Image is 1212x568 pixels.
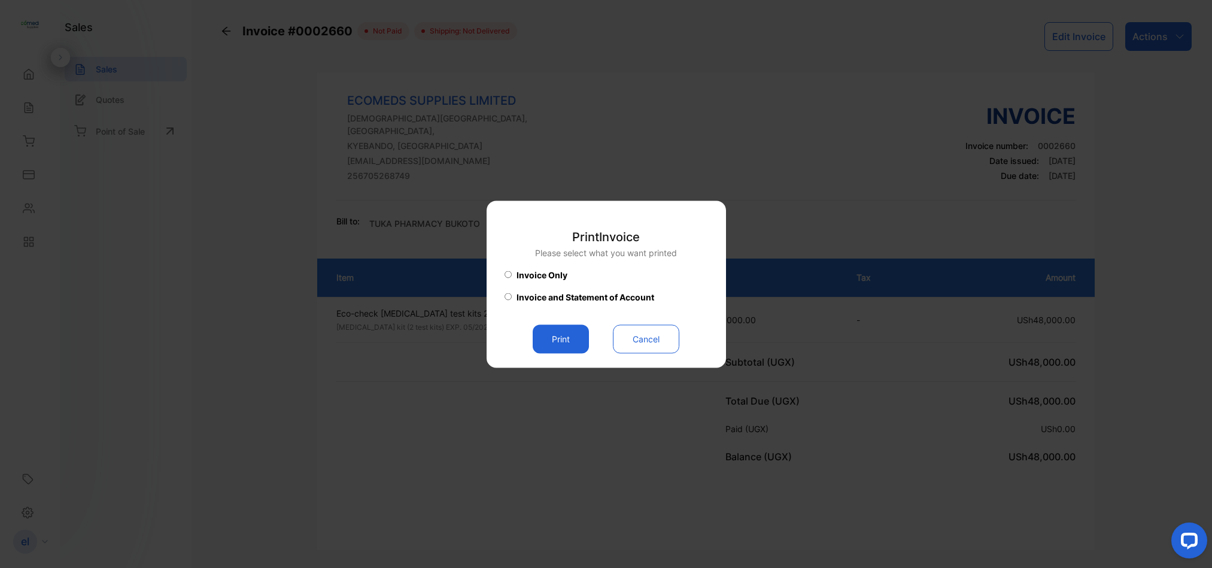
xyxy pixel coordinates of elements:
[535,227,677,245] p: Print Invoice
[517,290,654,303] span: Invoice and Statement of Account
[613,324,679,353] button: Cancel
[1162,518,1212,568] iframe: LiveChat chat widget
[533,324,589,353] button: Print
[517,268,567,281] span: Invoice Only
[535,246,677,259] p: Please select what you want printed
